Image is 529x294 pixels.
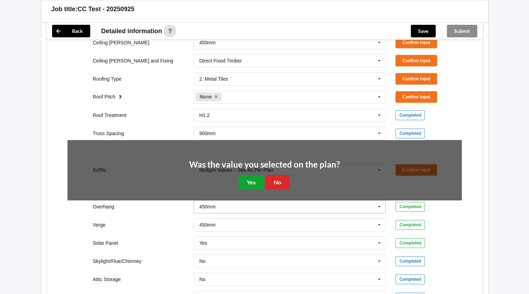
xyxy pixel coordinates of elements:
[93,112,127,118] label: Roof Treatment
[51,5,78,13] h3: Job title:
[395,110,425,120] div: Completed
[93,222,106,228] label: Verge
[199,131,216,136] div: 900mm
[411,25,436,37] button: Save
[199,277,206,282] div: No
[395,128,425,138] div: Completed
[199,259,206,264] div: No
[52,25,90,37] button: Back
[93,204,114,210] label: Overhang
[93,277,121,282] label: Attic Storage
[78,5,135,13] h3: CC Test - 20250925
[199,222,216,227] div: 450mm
[395,274,425,284] div: Completed
[395,55,437,66] button: Confirm input
[93,240,118,246] label: Solar Panel
[93,40,149,45] label: Ceiling [PERSON_NAME]
[395,73,437,84] button: Confirm input
[199,40,216,45] div: 450mm
[395,91,437,103] button: Confirm input
[196,93,222,101] a: None
[199,58,242,63] div: Direct Fixed Timber
[199,204,216,209] div: 450mm
[238,175,264,189] button: Yes
[189,159,340,170] h2: Was the value you selected on the plan?
[199,241,207,245] div: Yes
[93,131,124,136] label: Truss Spacing
[199,113,210,118] div: H1.2
[199,76,228,81] div: 2. Metal Tiles
[93,258,141,264] label: Skylight/Flue/Chimney
[395,238,425,248] div: Completed
[93,76,121,82] label: Roofing Type
[265,175,289,189] button: No
[395,202,425,212] div: Completed
[395,256,425,266] div: Completed
[101,28,162,34] span: Detailed information
[395,37,437,48] button: Confirm input
[93,94,116,100] label: Roof Pitch
[93,58,173,64] label: Ceiling [PERSON_NAME] and Fixing
[395,220,425,230] div: Completed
